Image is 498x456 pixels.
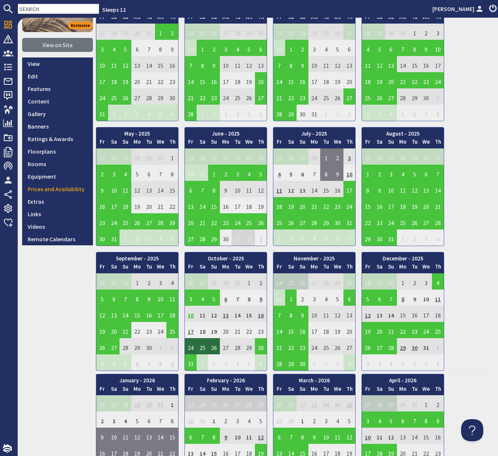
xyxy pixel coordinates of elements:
[385,24,397,40] td: 30
[397,40,409,56] td: 7
[22,170,93,183] a: Equipment
[108,88,120,105] td: 25
[243,165,255,181] td: 4
[285,165,297,181] td: 5
[332,56,344,72] td: 12
[155,88,167,105] td: 29
[409,88,421,105] td: 29
[255,88,267,105] td: 27
[197,40,208,56] td: 1
[273,138,285,148] th: Fr
[155,165,167,181] td: 7
[22,133,93,145] a: Ratings & Awards
[208,88,220,105] td: 23
[108,13,120,24] th: Sa
[96,56,108,72] td: 10
[220,24,232,40] td: 27
[320,138,332,148] th: Tu
[131,138,143,148] th: Mo
[243,24,255,40] td: 29
[131,56,143,72] td: 13
[421,138,432,148] th: We
[362,138,374,148] th: Fr
[108,138,120,148] th: Sa
[208,24,220,40] td: 26
[320,105,332,121] td: 1
[185,40,197,56] td: 31
[409,138,421,148] th: Tu
[22,220,93,233] a: Videos
[220,13,232,24] th: Mo
[120,24,131,40] td: 29
[96,13,108,24] th: Fr
[421,72,432,88] td: 23
[409,40,421,56] td: 8
[143,40,155,56] td: 7
[243,148,255,165] td: 28
[243,13,255,24] th: We
[421,13,432,24] th: We
[22,57,93,70] a: View
[243,56,255,72] td: 12
[131,105,143,121] td: 3
[421,56,432,72] td: 16
[297,40,308,56] td: 2
[397,24,409,40] td: 31
[432,138,444,148] th: Th
[285,24,297,40] td: 22
[120,165,131,181] td: 4
[285,105,297,121] td: 29
[108,105,120,121] td: 1
[374,138,385,148] th: Sa
[273,127,355,138] th: July - 2025
[308,24,320,40] td: 24
[432,88,444,105] td: 1
[96,88,108,105] td: 24
[185,88,197,105] td: 21
[273,148,285,165] td: 27
[421,24,432,40] td: 2
[185,127,267,138] th: June - 2025
[96,24,108,40] td: 27
[208,13,220,24] th: Su
[285,72,297,88] td: 15
[220,138,232,148] th: Mo
[185,56,197,72] td: 7
[432,56,444,72] td: 17
[232,105,243,121] td: 4
[197,148,208,165] td: 24
[332,88,344,105] td: 26
[374,148,385,165] td: 26
[96,40,108,56] td: 3
[308,13,320,24] th: Mo
[320,148,332,165] td: 1
[232,72,243,88] td: 18
[421,88,432,105] td: 30
[166,72,178,88] td: 23
[385,56,397,72] td: 13
[108,165,120,181] td: 3
[343,138,355,148] th: Th
[332,24,344,40] td: 26
[343,72,355,88] td: 20
[220,105,232,121] td: 3
[22,83,93,95] a: Features
[166,138,178,148] th: Th
[197,24,208,40] td: 25
[421,148,432,165] td: 30
[155,40,167,56] td: 8
[197,56,208,72] td: 8
[155,56,167,72] td: 15
[362,24,374,40] td: 28
[255,148,267,165] td: 29
[343,24,355,40] td: 27
[308,56,320,72] td: 10
[143,56,155,72] td: 14
[432,105,444,121] td: 8
[255,24,267,40] td: 30
[131,165,143,181] td: 5
[320,72,332,88] td: 18
[220,88,232,105] td: 24
[220,40,232,56] td: 3
[243,138,255,148] th: We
